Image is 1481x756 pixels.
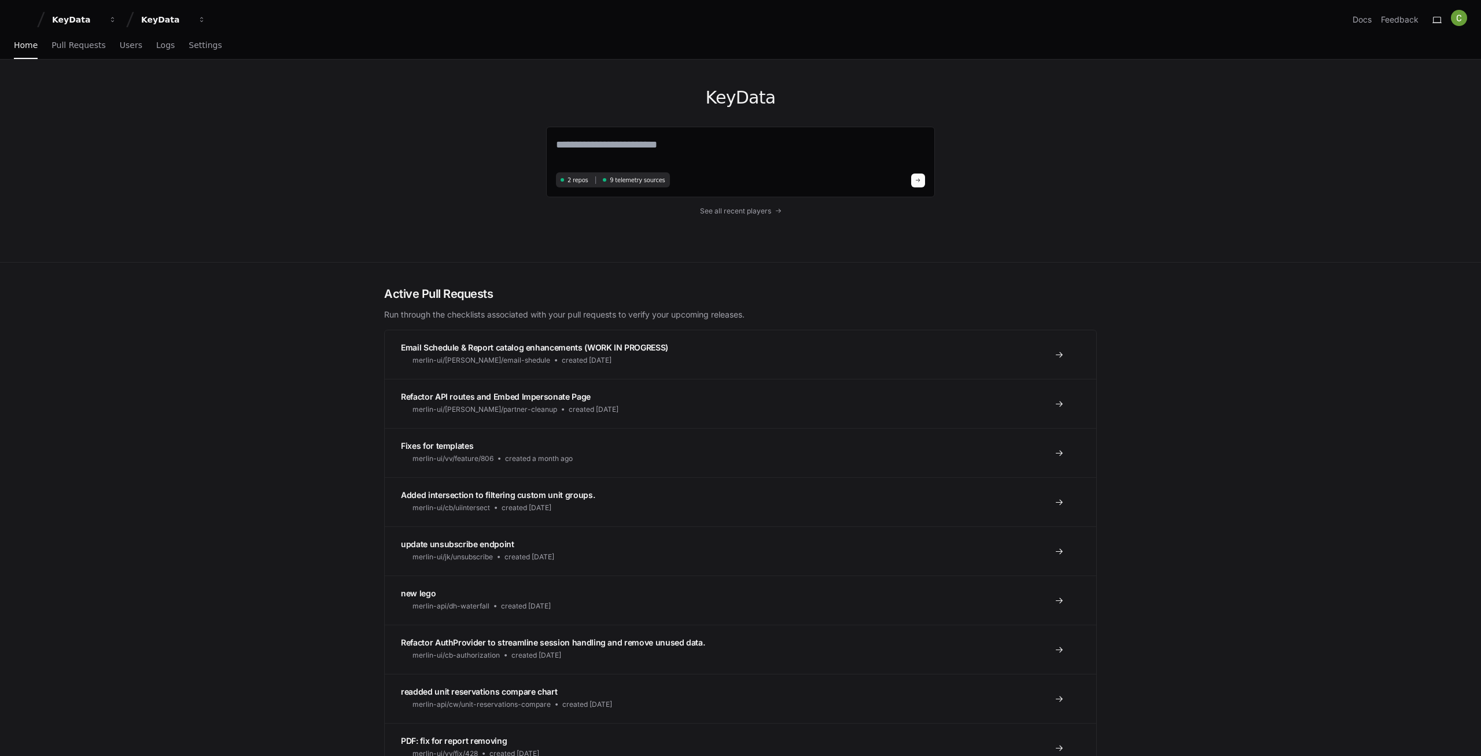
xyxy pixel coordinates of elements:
[189,42,222,49] span: Settings
[384,286,1097,302] h2: Active Pull Requests
[562,356,611,365] span: created [DATE]
[504,552,554,562] span: created [DATE]
[1451,10,1467,26] img: ACg8ocIMhgArYgx6ZSQUNXU5thzs6UsPf9rb_9nFAWwzqr8JC4dkNA=s96-c
[385,428,1096,477] a: Fixes for templatesmerlin-ui/vv/feature/806created a month ago
[385,576,1096,625] a: new legomerlin-api/dh-waterfallcreated [DATE]
[51,32,105,59] a: Pull Requests
[546,87,935,108] h1: KeyData
[51,42,105,49] span: Pull Requests
[385,379,1096,428] a: Refactor API routes and Embed Impersonate Pagemerlin-ui/[PERSON_NAME]/partner-cleanupcreated [DATE]
[511,651,561,660] span: created [DATE]
[141,14,191,25] div: KeyData
[401,392,591,401] span: Refactor API routes and Embed Impersonate Page
[502,503,551,512] span: created [DATE]
[1353,14,1372,25] a: Docs
[412,552,493,562] span: merlin-ui/jk/unsubscribe
[156,32,175,59] a: Logs
[401,342,668,352] span: Email Schedule & Report catalog enhancements (WORK IN PROGRESS)
[412,651,500,660] span: merlin-ui/cb-authorization
[412,454,493,463] span: merlin-ui/vv/feature/806
[385,330,1096,379] a: Email Schedule & Report catalog enhancements (WORK IN PROGRESS)merlin-ui/[PERSON_NAME]/email-shed...
[412,503,490,512] span: merlin-ui/cb/uiintersect
[546,206,935,216] a: See all recent players
[385,477,1096,526] a: Added intersection to filtering custom unit groups.merlin-ui/cb/uiintersectcreated [DATE]
[401,539,514,549] span: update unsubscribe endpoint
[401,490,595,500] span: Added intersection to filtering custom unit groups.
[700,206,771,216] span: See all recent players
[610,176,665,185] span: 9 telemetry sources
[47,9,121,30] button: KeyData
[137,9,211,30] button: KeyData
[401,588,436,598] span: new lego
[501,602,551,611] span: created [DATE]
[412,700,551,709] span: merlin-api/cw/unit-reservations-compare
[505,454,573,463] span: created a month ago
[14,32,38,59] a: Home
[156,42,175,49] span: Logs
[562,700,612,709] span: created [DATE]
[401,687,557,696] span: readded unit reservations compare chart
[189,32,222,59] a: Settings
[14,42,38,49] span: Home
[52,14,102,25] div: KeyData
[385,625,1096,674] a: Refactor AuthProvider to streamline session handling and remove unused data.merlin-ui/cb-authoriz...
[120,32,142,59] a: Users
[401,736,507,746] span: PDF: fix for report removing
[568,176,588,185] span: 2 repos
[401,637,705,647] span: Refactor AuthProvider to streamline session handling and remove unused data.
[384,309,1097,320] p: Run through the checklists associated with your pull requests to verify your upcoming releases.
[1381,14,1419,25] button: Feedback
[412,356,550,365] span: merlin-ui/[PERSON_NAME]/email-shedule
[412,602,489,611] span: merlin-api/dh-waterfall
[120,42,142,49] span: Users
[412,405,557,414] span: merlin-ui/[PERSON_NAME]/partner-cleanup
[401,441,473,451] span: Fixes for templates
[385,526,1096,576] a: update unsubscribe endpointmerlin-ui/jk/unsubscribecreated [DATE]
[385,674,1096,723] a: readded unit reservations compare chartmerlin-api/cw/unit-reservations-comparecreated [DATE]
[569,405,618,414] span: created [DATE]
